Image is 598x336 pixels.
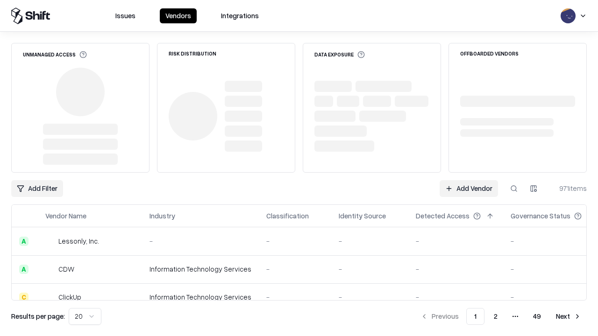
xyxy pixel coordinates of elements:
[266,211,309,221] div: Classification
[149,236,251,246] div: -
[339,211,386,221] div: Identity Source
[440,180,498,197] a: Add Vendor
[511,211,570,221] div: Governance Status
[19,237,28,246] div: A
[149,292,251,302] div: Information Technology Services
[460,51,519,56] div: Offboarded Vendors
[511,292,597,302] div: -
[416,236,496,246] div: -
[266,236,324,246] div: -
[58,264,74,274] div: CDW
[160,8,197,23] button: Vendors
[511,236,597,246] div: -
[45,265,55,274] img: CDW
[149,211,175,221] div: Industry
[19,265,28,274] div: A
[416,264,496,274] div: -
[23,51,87,58] div: Unmanaged Access
[486,308,505,325] button: 2
[314,51,365,58] div: Data Exposure
[339,292,401,302] div: -
[110,8,141,23] button: Issues
[266,264,324,274] div: -
[215,8,264,23] button: Integrations
[416,211,470,221] div: Detected Access
[19,293,28,302] div: C
[11,180,63,197] button: Add Filter
[45,211,86,221] div: Vendor Name
[526,308,548,325] button: 49
[266,292,324,302] div: -
[58,292,81,302] div: ClickUp
[549,183,587,193] div: 971 items
[45,293,55,302] img: ClickUp
[11,311,65,321] p: Results per page:
[550,308,587,325] button: Next
[45,237,55,246] img: Lessonly, Inc.
[466,308,484,325] button: 1
[416,292,496,302] div: -
[149,264,251,274] div: Information Technology Services
[58,236,99,246] div: Lessonly, Inc.
[169,51,216,56] div: Risk Distribution
[415,308,587,325] nav: pagination
[511,264,597,274] div: -
[339,264,401,274] div: -
[339,236,401,246] div: -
